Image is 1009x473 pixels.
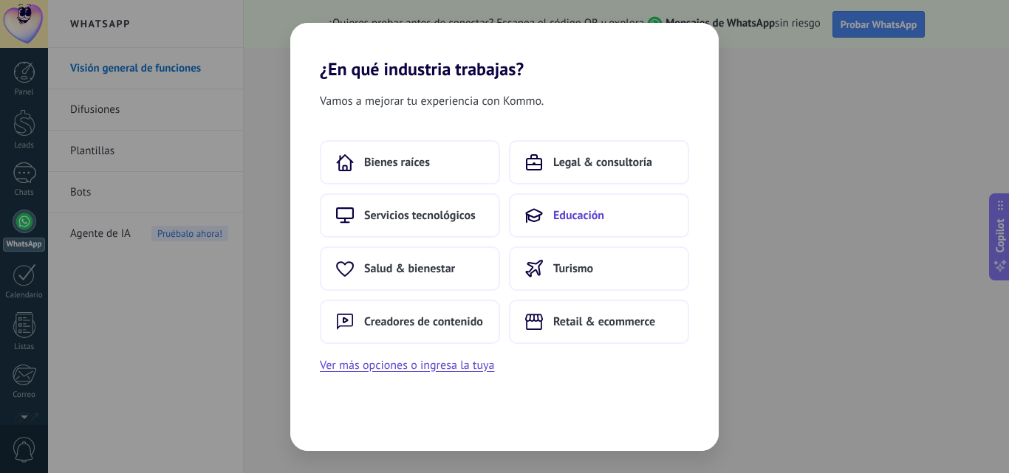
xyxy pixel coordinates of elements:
[553,155,652,170] span: Legal & consultoría
[320,246,500,291] button: Salud & bienestar
[553,314,655,329] span: Retail & ecommerce
[364,155,430,170] span: Bienes raíces
[320,356,494,375] button: Ver más opciones o ingresa la tuya
[364,314,483,329] span: Creadores de contenido
[290,23,719,80] h2: ¿En qué industria trabajas?
[320,92,544,111] span: Vamos a mejorar tu experiencia con Kommo.
[320,193,500,238] button: Servicios tecnológicos
[509,300,689,344] button: Retail & ecommerce
[509,140,689,184] button: Legal & consultoría
[320,300,500,344] button: Creadores de contenido
[364,208,476,223] span: Servicios tecnológicos
[553,261,593,276] span: Turismo
[509,246,689,291] button: Turismo
[320,140,500,184] button: Bienes raíces
[364,261,455,276] span: Salud & bienestar
[509,193,689,238] button: Educación
[553,208,604,223] span: Educación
